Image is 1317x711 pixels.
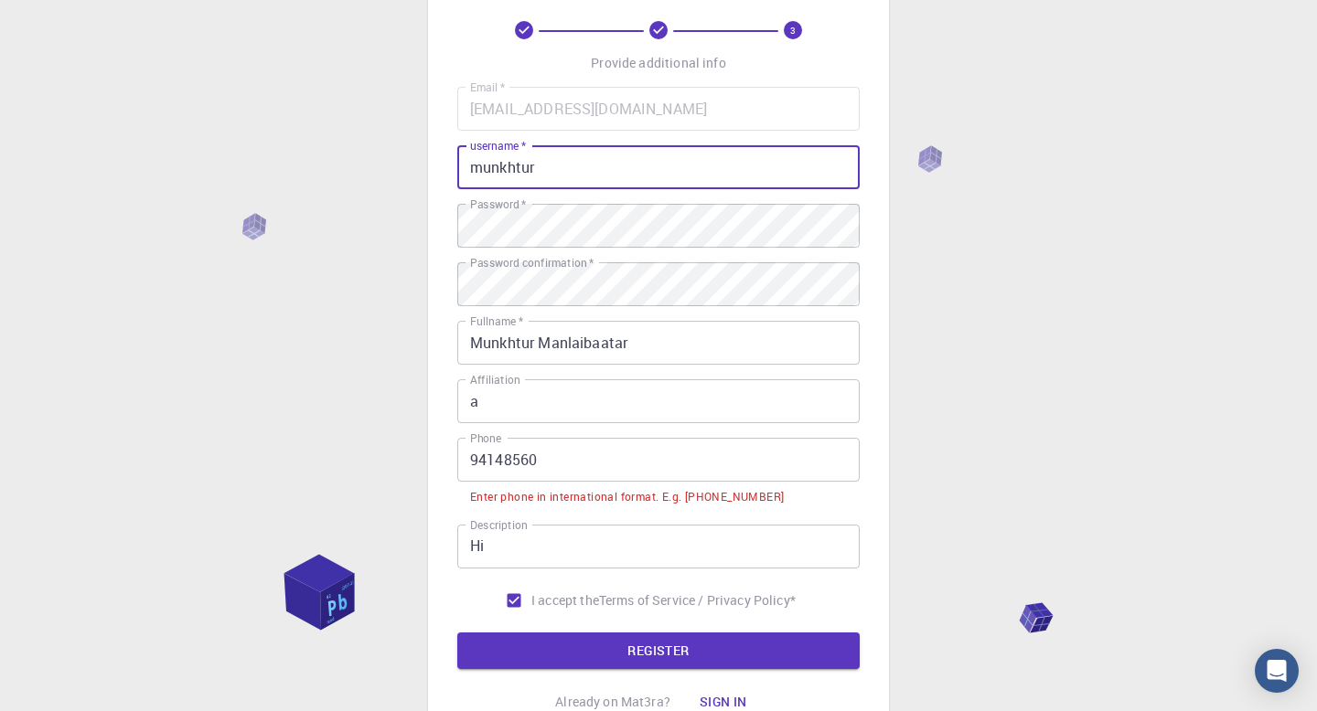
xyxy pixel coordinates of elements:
[457,632,860,669] button: REGISTER
[470,372,519,387] label: Affiliation
[470,430,501,446] label: Phone
[790,24,796,37] text: 3
[531,591,599,610] span: I accept the
[470,517,528,533] label: Description
[470,488,784,506] div: Enter phone in international format. E.g. [PHONE_NUMBER]
[470,313,523,329] label: Fullname
[1255,649,1299,693] div: Open Intercom Messenger
[599,591,796,610] a: Terms of Service / Privacy Policy*
[470,80,505,95] label: Email
[470,255,594,271] label: Password confirmation
[591,54,725,72] p: Provide additional info
[599,591,796,610] p: Terms of Service / Privacy Policy *
[470,196,526,212] label: Password
[470,138,526,154] label: username
[555,693,670,711] p: Already on Mat3ra?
